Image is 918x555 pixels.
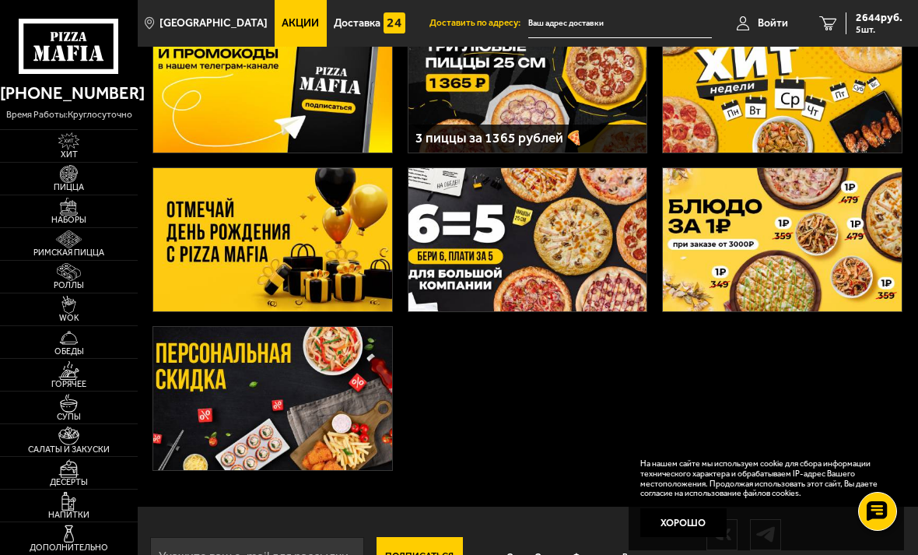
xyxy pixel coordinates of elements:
img: 15daf4d41897b9f0e9f617042186c801.svg [384,12,405,34]
a: 3 пиццы за 1365 рублей 🍕 [408,9,648,153]
span: [GEOGRAPHIC_DATA] [159,18,268,29]
span: Акции [282,18,319,29]
span: Доставить по адресу: [429,19,528,28]
h3: 3 пиццы за 1365 рублей 🍕 [415,132,639,146]
button: Хорошо [640,508,727,537]
span: 5 шт. [856,25,902,34]
span: Доставка [334,18,380,29]
span: 2644 руб. [856,12,902,23]
p: На нашем сайте мы используем cookie для сбора информации технического характера и обрабатываем IP... [640,459,882,499]
span: Войти [758,18,788,29]
input: Ваш адрес доставки [528,9,712,38]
